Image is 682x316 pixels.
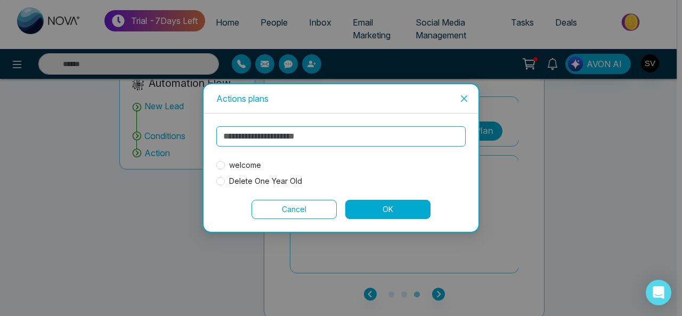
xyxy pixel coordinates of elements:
span: Delete One Year Old [225,175,306,187]
button: Close [450,84,478,113]
button: OK [345,200,431,219]
button: Cancel [251,200,337,219]
span: close [460,94,468,103]
span: welcome [225,159,265,171]
div: Open Intercom Messenger [646,280,671,305]
div: Actions plans [216,93,466,104]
